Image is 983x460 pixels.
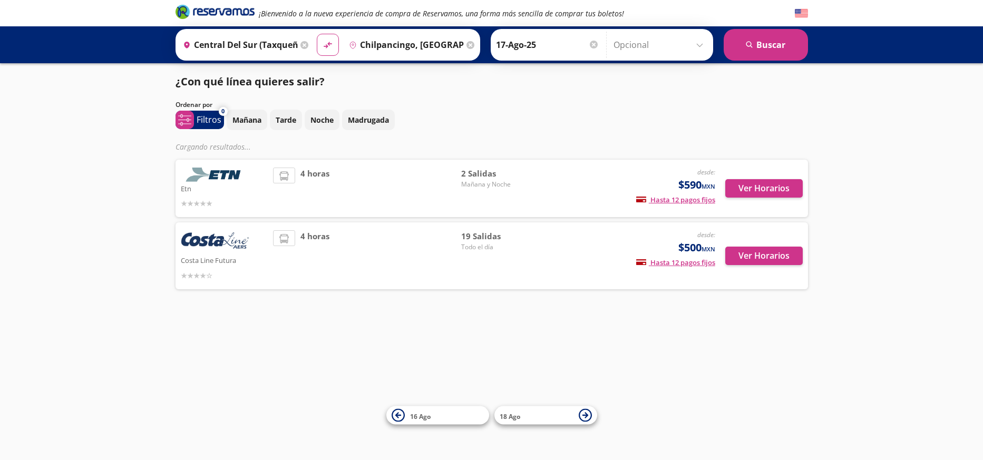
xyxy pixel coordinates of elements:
small: MXN [702,182,715,190]
img: Costa Line Futura [181,230,249,253]
p: Tarde [276,114,296,125]
button: Ver Horarios [725,247,803,265]
button: Ver Horarios [725,179,803,198]
span: Todo el día [461,242,535,252]
p: Madrugada [348,114,389,125]
i: Brand Logo [176,4,255,19]
span: 18 Ago [500,412,520,420]
input: Elegir Fecha [496,32,599,58]
em: Cargando resultados ... [176,142,251,152]
input: Buscar Origen [179,32,298,58]
button: English [795,7,808,20]
button: Noche [305,110,339,130]
em: desde: [697,230,715,239]
button: Buscar [724,29,808,61]
button: 0Filtros [176,111,224,129]
p: Filtros [197,113,221,126]
span: 4 horas [300,230,329,281]
p: Costa Line Futura [181,253,268,266]
button: Mañana [227,110,267,130]
span: $590 [678,177,715,193]
button: 16 Ago [386,406,489,425]
p: Etn [181,182,268,194]
input: Buscar Destino [345,32,464,58]
em: desde: [697,168,715,177]
span: Hasta 12 pagos fijos [636,195,715,204]
span: 19 Salidas [461,230,535,242]
button: 18 Ago [494,406,597,425]
p: ¿Con qué línea quieres salir? [176,74,325,90]
a: Brand Logo [176,4,255,23]
span: 16 Ago [410,412,431,420]
img: Etn [181,168,249,182]
button: Madrugada [342,110,395,130]
span: 2 Salidas [461,168,535,180]
span: Hasta 12 pagos fijos [636,258,715,267]
p: Noche [310,114,334,125]
p: Ordenar por [176,100,212,110]
em: ¡Bienvenido a la nueva experiencia de compra de Reservamos, una forma más sencilla de comprar tus... [259,8,624,18]
span: $500 [678,240,715,256]
span: 0 [221,107,225,116]
p: Mañana [232,114,261,125]
small: MXN [702,245,715,253]
span: Mañana y Noche [461,180,535,189]
input: Opcional [614,32,708,58]
button: Tarde [270,110,302,130]
span: 4 horas [300,168,329,209]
